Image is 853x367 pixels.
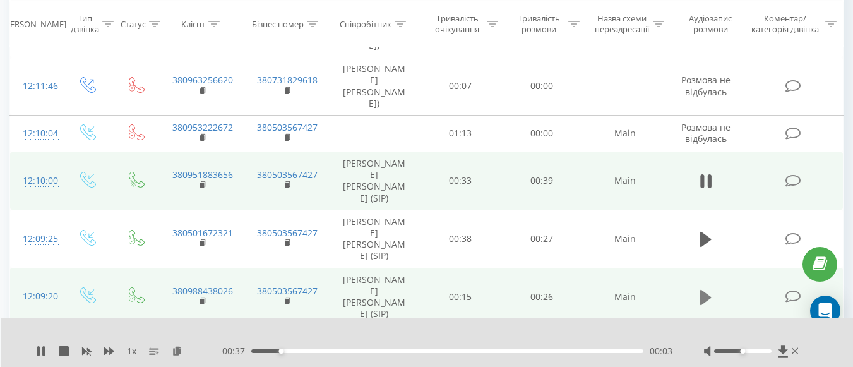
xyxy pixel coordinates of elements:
td: 00:15 [420,268,501,326]
a: 380963256620 [172,74,233,86]
span: 1 x [127,345,136,358]
div: Аудіозапис розмови [679,13,743,35]
a: 380951883656 [172,169,233,181]
div: Клієнт [181,18,205,29]
span: Розмова не відбулась [681,121,731,145]
div: 12:10:04 [23,121,49,146]
div: Тривалість розмови [513,13,565,35]
div: 12:11:46 [23,74,49,99]
a: 380503567427 [257,227,318,239]
td: [PERSON_NAME] [PERSON_NAME]) [329,57,420,116]
div: Коментар/категорія дзвінка [748,13,822,35]
a: 380988438026 [172,285,233,297]
a: 380731829618 [257,74,318,86]
div: 12:09:25 [23,227,49,251]
td: 01:13 [420,115,501,152]
span: 00:03 [650,345,672,358]
td: [PERSON_NAME] [PERSON_NAME] (SIP) [329,268,420,326]
td: 00:39 [501,152,583,210]
div: 12:09:20 [23,284,49,309]
div: Тривалість очікування [431,13,484,35]
td: 00:07 [420,57,501,116]
div: Open Intercom Messenger [810,296,840,326]
a: 380503567427 [257,121,318,133]
div: Статус [121,18,146,29]
td: 00:33 [420,152,501,210]
div: Співробітник [340,18,391,29]
td: 00:00 [501,57,583,116]
td: [PERSON_NAME] [PERSON_NAME] (SIP) [329,152,420,210]
td: Main [583,152,667,210]
a: 380501672321 [172,227,233,239]
td: 00:26 [501,268,583,326]
a: 380503567427 [257,169,318,181]
td: Main [583,268,667,326]
td: Main [583,210,667,268]
span: - 00:37 [219,345,251,358]
td: [PERSON_NAME] [PERSON_NAME] (SIP) [329,210,420,268]
td: 00:38 [420,210,501,268]
td: Main [583,115,667,152]
td: 00:00 [501,115,583,152]
a: 380503567427 [257,285,318,297]
div: Бізнес номер [252,18,304,29]
div: [PERSON_NAME] [3,18,66,29]
div: Accessibility label [278,349,283,354]
div: Accessibility label [740,349,745,354]
span: Розмова не відбулась [681,74,731,97]
a: 380953222672 [172,121,233,133]
div: 12:10:00 [23,169,49,193]
div: Тип дзвінка [71,13,99,35]
td: 00:27 [501,210,583,268]
div: Назва схеми переадресації [594,13,650,35]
